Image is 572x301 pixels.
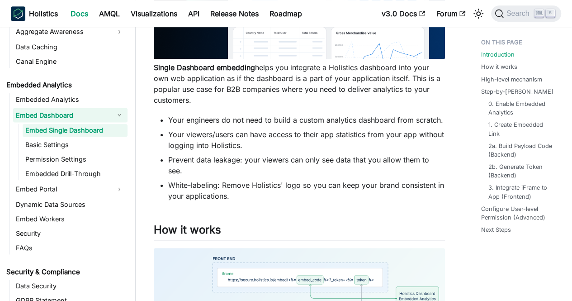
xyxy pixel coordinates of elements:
[111,108,128,122] button: Collapse sidebar category 'Embed Dashboard'
[23,167,128,180] a: Embedded Drill-Through
[13,55,128,68] a: Canal Engine
[488,142,554,159] a: 2a. Build Payload Code (Backend)
[154,223,445,240] h2: How it works
[23,153,128,166] a: Permission Settings
[168,115,445,125] li: Your engineers do not need to build a custom analytics dashboard from scratch.
[13,182,111,196] a: Embed Portal
[471,6,486,21] button: Switch between dark and light mode (currently light mode)
[23,139,128,151] a: Basic Settings
[13,24,111,39] a: Aggregate Awareness
[125,6,183,21] a: Visualizations
[154,63,255,72] strong: Single Dashboard embedding
[481,87,553,96] a: Step-by-[PERSON_NAME]
[13,108,111,122] a: Embed Dashboard
[65,6,94,21] a: Docs
[168,180,445,201] li: White-labeling: Remove Holistics' logo so you can keep your brand consistent in your applications.
[168,154,445,176] li: Prevent data leakage: your viewers can only see data that you allow them to see.
[481,50,515,59] a: Introduction
[23,124,128,137] a: Embed Single Dashboard
[488,183,554,201] a: 3. Integrate iFrame to App (Frontend)
[94,6,125,21] a: AMQL
[481,62,517,71] a: How it works
[154,62,445,105] p: helps you integrate a Holistics dashboard into your own web application as if the dashboard is a ...
[488,120,554,138] a: 1. Create Embedded Link
[13,227,128,240] a: Security
[481,225,511,234] a: Next Steps
[488,162,554,180] a: 2b. Generate Token (Backend)
[13,93,128,106] a: Embedded Analytics
[491,5,561,22] button: Search (Ctrl+K)
[13,242,128,254] a: FAQs
[11,6,25,21] img: Holistics
[546,9,555,17] kbd: K
[205,6,264,21] a: Release Notes
[481,205,558,222] a: Configure User-level Permission (Advanced)
[488,100,554,117] a: 0. Enable Embedded Analytics
[481,75,542,84] a: High-level mechanism
[4,79,128,91] a: Embedded Analytics
[264,6,307,21] a: Roadmap
[111,24,128,39] button: Expand sidebar category 'Aggregate Awareness'
[13,213,128,225] a: Embed Workers
[11,6,58,21] a: HolisticsHolistics
[4,265,128,278] a: Security & Compliance
[13,280,128,292] a: Data Security
[13,198,128,211] a: Dynamic Data Sources
[29,8,58,19] b: Holistics
[111,182,128,196] button: Expand sidebar category 'Embed Portal'
[376,6,430,21] a: v3.0 Docs
[430,6,471,21] a: Forum
[13,41,128,53] a: Data Caching
[168,129,445,151] li: Your viewers/users can have access to their app statistics from your app without logging into Hol...
[183,6,205,21] a: API
[504,10,535,18] span: Search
